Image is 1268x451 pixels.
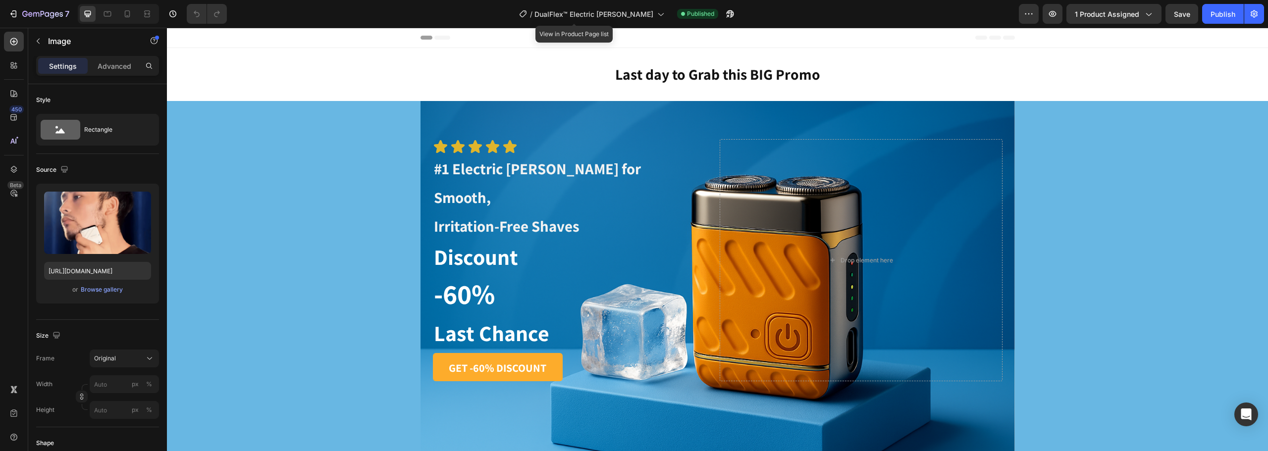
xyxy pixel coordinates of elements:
[674,229,726,237] div: Drop element here
[534,9,653,19] span: DualFlex™ Electric [PERSON_NAME]
[36,380,53,389] label: Width
[167,28,1268,451] iframe: Design area
[36,163,70,177] div: Source
[267,188,413,208] strong: Irritation-Free Shaves
[143,404,155,416] button: px
[90,350,159,367] button: Original
[81,285,123,294] div: Browse gallery
[267,215,351,244] strong: Discount
[72,284,78,296] span: or
[84,118,145,141] div: Rectangle
[36,329,62,343] div: Size
[267,131,474,180] strong: #1 Electric [PERSON_NAME] for Smooth,
[267,291,382,320] strong: Last Chance
[1211,9,1235,19] div: Publish
[146,405,152,414] div: %
[90,375,159,393] input: px%
[129,378,141,390] button: %
[90,401,159,419] input: px%
[1165,4,1198,24] button: Save
[98,61,131,71] p: Advanced
[49,61,77,71] p: Settings
[448,37,653,56] strong: Last day to Grab this BIG Promo
[36,354,54,363] label: Frame
[48,35,132,47] p: Image
[4,4,74,24] button: 7
[687,9,714,18] span: Published
[530,9,532,19] span: /
[1075,9,1139,19] span: 1 product assigned
[80,285,123,295] button: Browse gallery
[65,8,69,20] p: 7
[1202,4,1244,24] button: Publish
[7,181,24,189] div: Beta
[1066,4,1162,24] button: 1 product assigned
[9,105,24,113] div: 450
[36,96,51,104] div: Style
[282,333,379,347] strong: GET -60% DISCOUNT
[132,405,139,414] div: px
[44,192,151,254] img: preview-image
[187,4,227,24] div: Undo/Redo
[132,380,139,389] div: px
[266,325,396,353] a: GET -60% DISCOUNT
[129,404,141,416] button: %
[36,439,54,448] div: Shape
[143,378,155,390] button: px
[1234,402,1258,426] div: Open Intercom Messenger
[44,262,151,280] input: https://example.com/image.jpg
[1174,10,1190,18] span: Save
[267,248,328,284] strong: -60%
[146,380,152,389] div: %
[94,354,116,363] span: Original
[36,405,54,414] label: Height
